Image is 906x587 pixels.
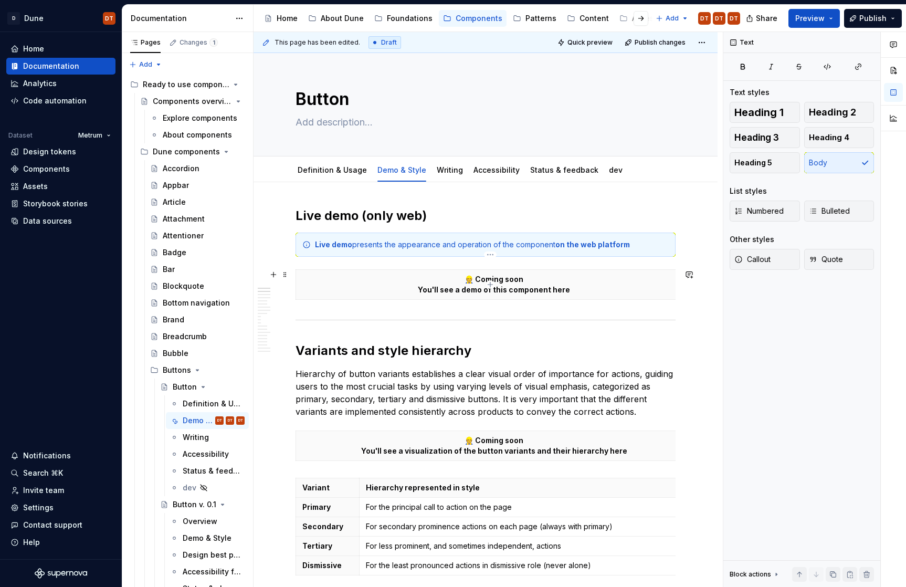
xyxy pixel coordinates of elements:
button: Bulleted [804,201,875,222]
div: presents the appearance and operation of the component [315,239,669,250]
button: Add [126,57,165,72]
a: Definition & Usage [298,165,367,174]
div: Search ⌘K [23,468,63,478]
a: dev [166,479,249,496]
div: Status & feedback [183,466,243,476]
div: Invite team [23,485,64,496]
div: Accessibility [183,449,229,459]
a: Accordion [146,160,249,177]
p: For the least pronounced actions in dismissive role (never alone) [366,560,684,571]
a: Explore components [146,110,249,127]
a: Article [146,194,249,211]
a: Writing [166,429,249,446]
a: Components overview [136,93,249,110]
div: Home [23,44,44,54]
a: Demo & Style [377,165,426,174]
div: Writing [183,432,209,443]
a: Button v. 0.1 [156,496,249,513]
a: Assets [6,178,115,195]
button: Notifications [6,447,115,464]
button: Heading 2 [804,102,875,123]
div: Status & feedback [526,159,603,181]
button: Heading 5 [730,152,800,173]
div: Buttons [146,362,249,379]
p: Dismissive [302,560,353,571]
span: Quick preview [567,38,613,47]
a: Bar [146,261,249,278]
span: Metrum [78,131,102,140]
a: Writing [437,165,463,174]
div: Button v. 0.1 [173,499,216,510]
div: Block actions [730,570,771,579]
a: Status & feedback [530,165,598,174]
div: Explore components [163,113,237,123]
button: Help [6,534,115,551]
button: Share [741,9,784,28]
div: Bubble [163,348,188,359]
span: Heading 2 [809,107,856,118]
a: Attachment [146,211,249,227]
div: Page tree [260,8,650,29]
div: Home [277,13,298,24]
div: Contact support [23,520,82,530]
p: Hierarchy represented in style [366,483,684,493]
div: DT [105,14,113,23]
div: Text styles [730,87,770,98]
a: Overview [166,513,249,530]
div: Badge [163,247,186,258]
a: Home [260,10,302,27]
div: Design best practices [183,550,243,560]
div: Demo & Style [183,533,231,543]
strong: Live demo [315,240,352,249]
div: Breadcrumb [163,331,207,342]
button: Heading 3 [730,127,800,148]
div: Accessibility for engineers [183,567,243,577]
a: Patterns [509,10,561,27]
div: Code automation [23,96,87,106]
span: Heading 4 [809,132,849,143]
span: Numbered [734,206,784,216]
div: Accordion [163,163,199,174]
div: DT [217,415,222,426]
div: Article [163,197,186,207]
a: Appbar [146,177,249,194]
div: Definition & Usage [183,399,243,409]
button: Contact support [6,517,115,533]
button: Quote [804,249,875,270]
a: Status & feedback [166,463,249,479]
p: Hierarchy of button variants establishes a clear visual order of importance for actions, guiding ... [296,368,676,418]
a: Bottom navigation [146,295,249,311]
div: Bar [163,264,175,275]
h2: Live demo (only web) [296,207,676,224]
div: Components [456,13,502,24]
div: D [7,12,20,25]
a: Content [563,10,613,27]
span: Publish [859,13,887,24]
div: Accessibility [469,159,524,181]
div: Ready to use components [126,76,249,93]
p: For secondary prominence actions on each page (always with primary) [366,521,684,532]
div: Attachment [163,214,205,224]
span: This page has been edited. [275,38,360,47]
div: Settings [23,502,54,513]
a: Data sources [6,213,115,229]
div: Dataset [8,131,33,140]
div: Design tokens [23,146,76,157]
button: Publish changes [621,35,690,50]
p: Secondary [302,521,353,532]
a: Components [6,161,115,177]
span: Heading 1 [734,107,784,118]
a: Accessibility [473,165,520,174]
div: Storybook stories [23,198,88,209]
button: Callout [730,249,800,270]
button: Quick preview [554,35,617,50]
div: dev [605,159,627,181]
div: Foundations [387,13,433,24]
button: Search ⌘K [6,465,115,481]
div: Components [23,164,70,174]
div: Block actions [730,567,781,582]
a: About components [146,127,249,143]
a: Invite team [6,482,115,499]
div: Pages [130,38,161,47]
button: Add [652,11,692,26]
